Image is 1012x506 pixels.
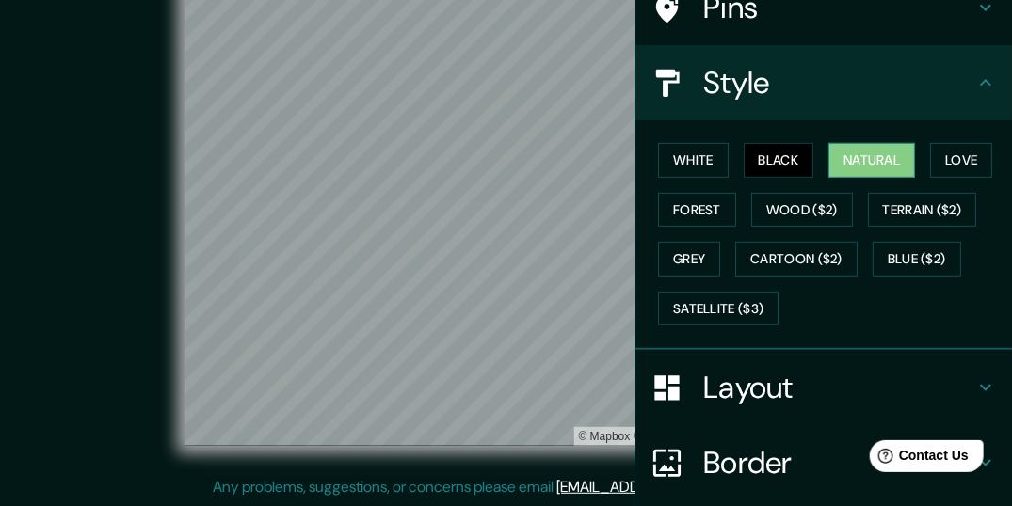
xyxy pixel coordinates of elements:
button: Forest [658,193,736,228]
a: [EMAIL_ADDRESS][DOMAIN_NAME] [557,477,790,497]
div: Layout [635,350,1012,425]
button: White [658,143,729,178]
div: Border [635,425,1012,500]
button: Natural [828,143,915,178]
button: Love [930,143,992,178]
a: Mapbox [579,430,631,443]
button: Black [744,143,814,178]
button: Satellite ($3) [658,292,779,326]
h4: Layout [703,369,974,406]
button: Cartoon ($2) [735,242,858,277]
h4: Style [703,64,974,102]
a: OpenStreetMap [634,430,725,443]
button: Wood ($2) [751,193,853,228]
div: Style [635,45,1012,120]
iframe: Help widget launcher [844,433,991,485]
button: Terrain ($2) [868,193,977,228]
h4: Border [703,444,974,482]
button: Grey [658,242,720,277]
button: Blue ($2) [873,242,961,277]
p: Any problems, suggestions, or concerns please email . [214,476,793,498]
